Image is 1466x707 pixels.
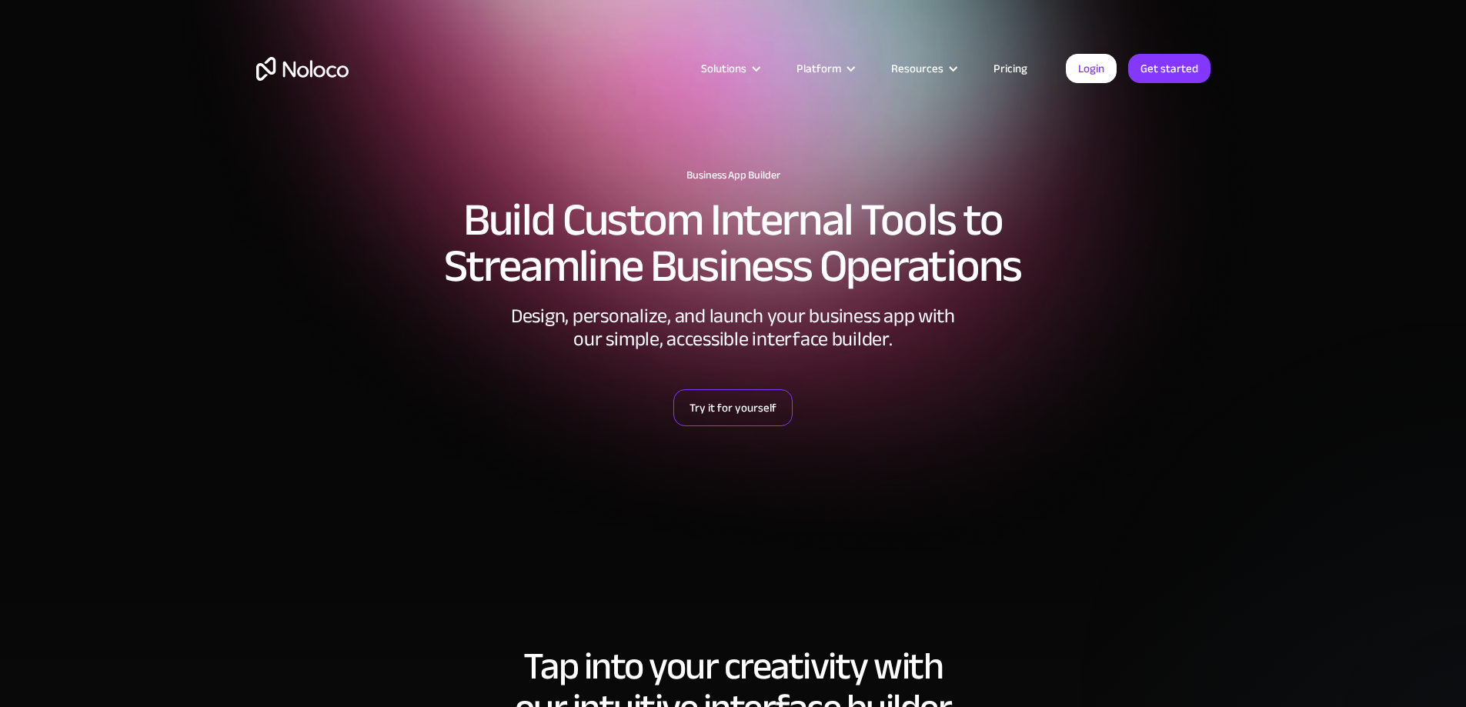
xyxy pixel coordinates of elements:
p: Message from Darragh, sent Just now [28,59,227,73]
h2: Build Custom Internal Tools to Streamline Business Operations [256,197,1211,289]
div: Platform [777,58,872,78]
div: Design, personalize, and launch your business app with our simple, accessible interface builder. [503,305,964,351]
a: home [256,57,349,81]
a: Pricing [974,58,1047,78]
div: Resources [891,58,943,78]
a: Get started [1128,54,1211,83]
p: Hi there, if you have any questions about our pricing, just let us know! [GEOGRAPHIC_DATA] [28,44,227,59]
a: Try it for yourself [673,389,793,426]
h1: Business App Builder [256,169,1211,182]
div: Solutions [701,58,746,78]
div: Platform [796,58,841,78]
div: Resources [872,58,974,78]
a: Login [1066,54,1117,83]
div: Solutions [682,58,777,78]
